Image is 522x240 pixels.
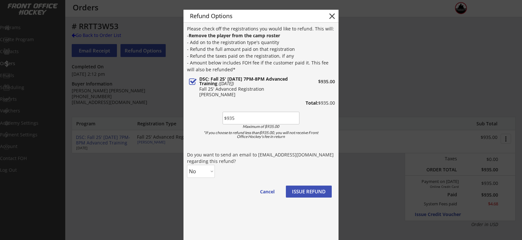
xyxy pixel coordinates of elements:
strong: Total: [306,100,318,106]
button: close [327,11,337,21]
input: Amount to refund [223,112,299,124]
div: Fall 25' Advanced Registration [199,87,298,91]
div: [PERSON_NAME] [199,92,298,97]
strong: DSC: Fall 25' [DATE] 7PM-8PM Advanced Training [199,76,289,86]
strong: Remove the player from the camp roster [189,32,280,39]
div: $935.00 [293,101,335,105]
div: *If you choose to refund less than$935.00, you will not receive Front Office Hockey's fee in return [199,131,323,139]
div: Refund Options [190,13,317,19]
div: $935.00 [299,79,335,84]
em: ([DATE]) [219,80,234,86]
button: Cancel [254,186,281,198]
button: ISSUE REFUND [286,186,332,198]
div: Do you want to send an email to [EMAIL_ADDRESS][DOMAIN_NAME] regarding this refund? [187,152,335,164]
div: Maximum of $935.00 [224,125,298,129]
div: Please check off the registrations you would like to refund. This will: - - Add on to the registr... [187,25,335,73]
